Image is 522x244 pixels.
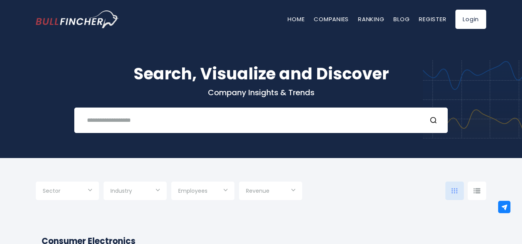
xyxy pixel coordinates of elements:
a: Ranking [358,15,384,23]
span: Sector [43,187,60,194]
span: Industry [110,187,132,194]
a: Companies [314,15,349,23]
img: Bullfincher logo [36,10,119,28]
input: Selection [246,185,295,199]
p: Company Insights & Trends [36,88,486,98]
input: Selection [178,185,228,199]
a: Login [455,10,486,29]
input: Selection [110,185,160,199]
img: icon-comp-list-view.svg [473,188,480,194]
a: Home [288,15,304,23]
span: Revenue [246,187,269,194]
input: Selection [43,185,92,199]
h1: Search, Visualize and Discover [36,62,486,86]
a: Register [419,15,446,23]
img: icon-comp-grid.svg [452,188,458,194]
span: Employees [178,187,207,194]
a: Go to homepage [36,10,119,28]
a: Blog [393,15,410,23]
button: Search [430,115,440,125]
